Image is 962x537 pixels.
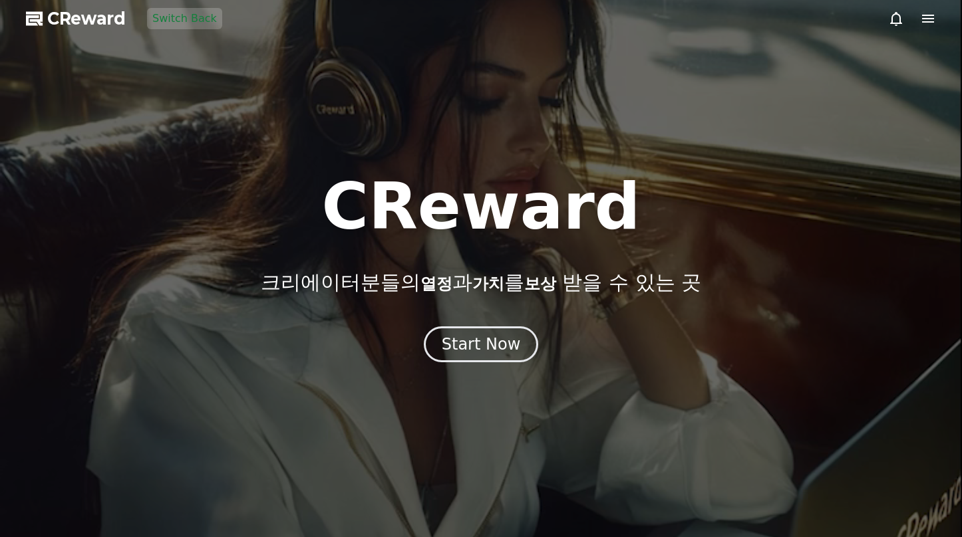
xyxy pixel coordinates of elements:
[47,8,126,29] span: CReward
[424,326,539,362] button: Start Now
[424,340,539,352] a: Start Now
[524,274,556,293] span: 보상
[321,175,640,239] h1: CReward
[261,270,701,294] p: 크리에이터분들의 과 를 받을 수 있는 곳
[147,8,222,29] button: Switch Back
[420,274,452,293] span: 열정
[26,8,126,29] a: CReward
[472,274,504,293] span: 가치
[442,334,521,355] div: Start Now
